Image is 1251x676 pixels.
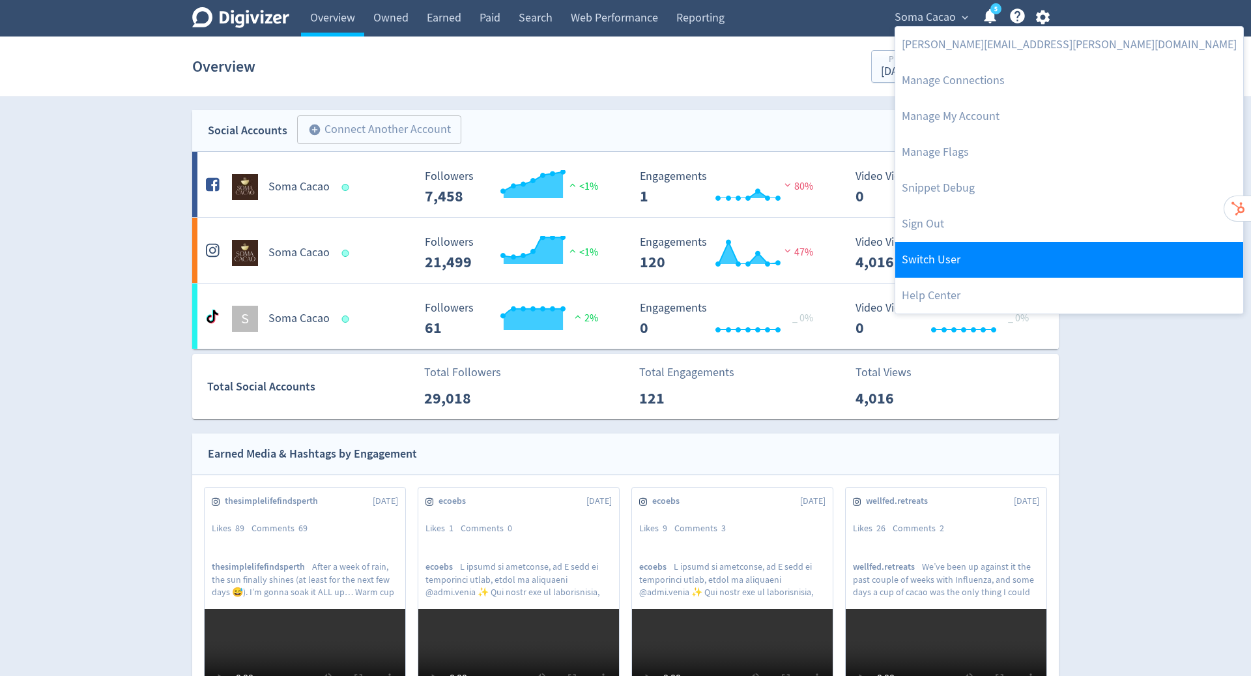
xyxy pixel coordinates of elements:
[895,170,1243,206] a: Snippet Debug
[895,27,1243,63] a: [PERSON_NAME][EMAIL_ADDRESS][PERSON_NAME][DOMAIN_NAME]
[895,98,1243,134] a: Manage My Account
[895,278,1243,314] a: Help Center
[895,206,1243,242] a: Log out
[895,134,1243,170] a: Manage Flags
[24,48,192,59] p: Message from Emma, sent 46w ago
[24,35,192,48] p: Hi there 👋🏽 Looking for performance insights? How can I help?
[895,242,1243,278] a: Switch User
[895,63,1243,98] a: Manage Connections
